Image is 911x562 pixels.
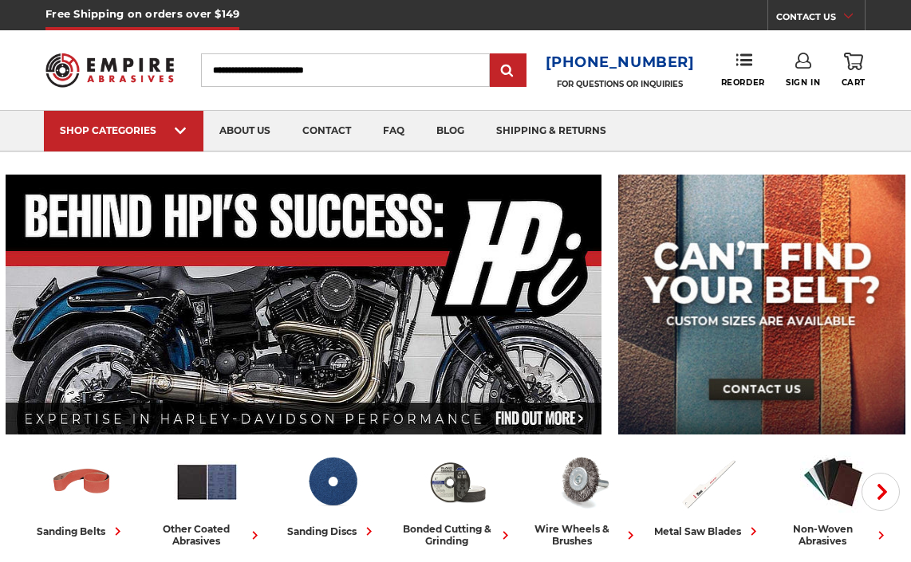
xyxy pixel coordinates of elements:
[526,523,639,547] div: wire wheels & brushes
[401,523,514,547] div: bonded cutting & grinding
[424,449,491,515] img: Bonded Cutting & Grinding
[721,53,765,87] a: Reorder
[618,175,905,434] img: promo banner for custom belts.
[60,124,187,136] div: SHOP CATEGORIES
[37,523,126,540] div: sanding belts
[546,51,695,74] a: [PHONE_NUMBER]
[776,8,865,30] a: CONTACT US
[480,111,622,151] a: shipping & returns
[401,449,514,547] a: bonded cutting & grinding
[675,449,741,515] img: Metal Saw Blades
[862,473,900,511] button: Next
[151,449,263,547] a: other coated abrasives
[26,449,138,540] a: sanding belts
[276,449,388,540] a: sanding discs
[299,449,365,515] img: Sanding Discs
[721,77,765,88] span: Reorder
[286,111,367,151] a: contact
[654,523,762,540] div: metal saw blades
[652,449,764,540] a: metal saw blades
[367,111,420,151] a: faq
[492,55,524,87] input: Submit
[6,175,602,434] img: Banner for an interview featuring Horsepower Inc who makes Harley performance upgrades featured o...
[777,449,889,547] a: non-woven abrasives
[546,79,695,89] p: FOR QUESTIONS OR INQUIRIES
[842,53,866,88] a: Cart
[287,523,377,540] div: sanding discs
[420,111,480,151] a: blog
[800,449,866,515] img: Non-woven Abrasives
[842,77,866,88] span: Cart
[786,77,820,88] span: Sign In
[550,449,616,515] img: Wire Wheels & Brushes
[526,449,639,547] a: wire wheels & brushes
[174,449,240,515] img: Other Coated Abrasives
[777,523,889,547] div: non-woven abrasives
[151,523,263,547] div: other coated abrasives
[49,449,115,515] img: Sanding Belts
[45,45,174,95] img: Empire Abrasives
[203,111,286,151] a: about us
